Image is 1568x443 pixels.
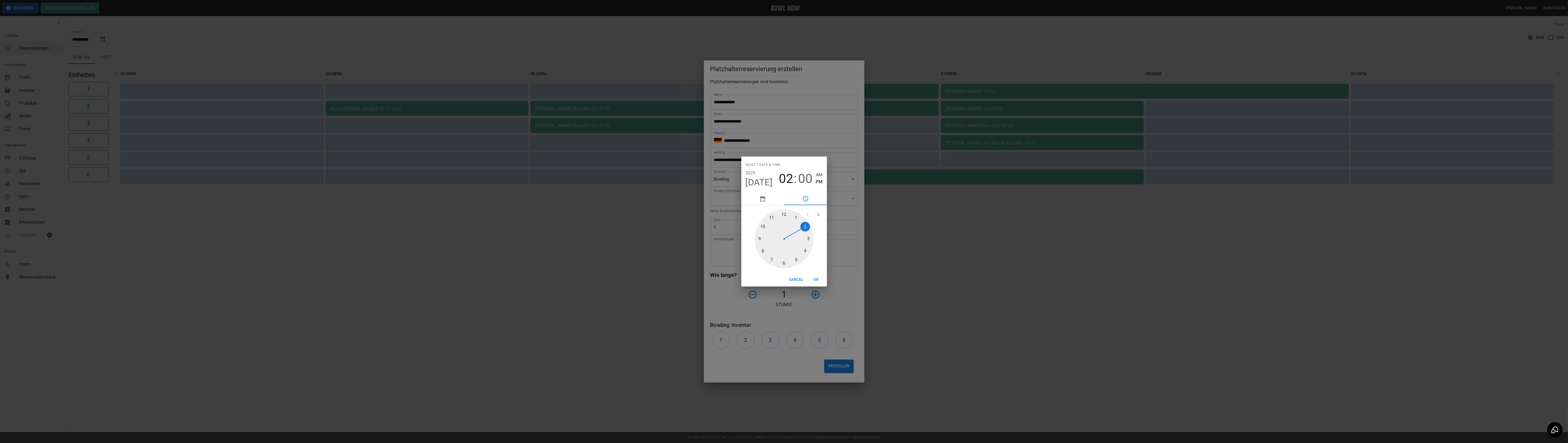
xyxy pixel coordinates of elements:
[746,169,756,177] button: 2025
[813,209,824,220] button: open next view
[798,171,812,186] button: 00
[816,178,822,185] button: PM
[794,171,797,186] span: :
[816,171,822,178] button: AM
[787,275,805,285] button: Cancel
[746,161,781,169] span: Select date & time
[746,177,773,188] button: [DATE]
[808,275,825,285] button: OK
[741,192,784,205] button: pick date
[784,192,827,205] button: pick time
[779,171,793,186] button: 02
